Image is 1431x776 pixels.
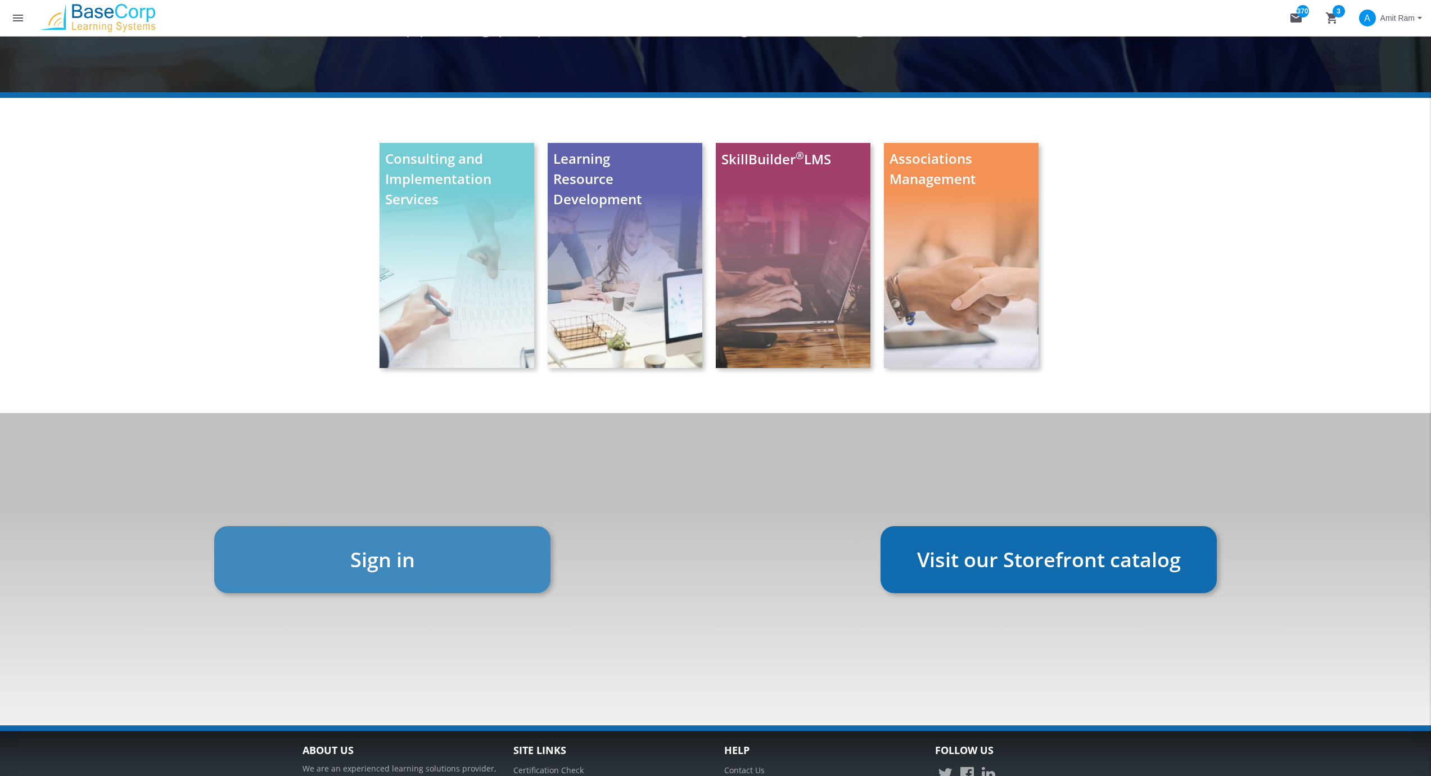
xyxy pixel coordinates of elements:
h4: Help [724,745,918,756]
mat-icon: menu [11,11,25,25]
a: Visit our Storefront catalog [881,526,1217,593]
a: Sign in [214,526,550,593]
span: Amit Ram [1380,8,1415,28]
h4: Follow Us [935,745,1129,756]
span: A [1359,10,1376,26]
mat-icon: mail [1289,11,1303,25]
a: Certification Check [513,765,584,775]
p: Consulting and Implementation Services [380,143,536,215]
h4: About Us [303,745,496,756]
sup: ® [796,149,804,162]
a: SkillBuilder LMS [721,149,831,169]
a: Contact Us [724,765,765,775]
p: Learning Resource Development [548,143,702,215]
p: Associations Management [884,143,1039,195]
h4: Site Links [513,745,707,756]
mat-icon: shopping_cart [1325,11,1339,25]
img: logo.png [36,4,160,32]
